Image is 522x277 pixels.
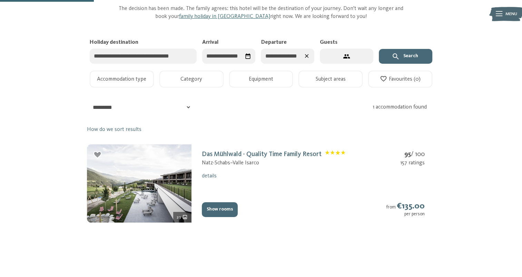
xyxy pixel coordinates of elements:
div: / 100 [400,150,425,159]
span: Holiday destination [90,40,138,45]
div: 29 more pictures [173,212,191,223]
span: Classification: 4 stars [325,150,345,159]
a: details [202,173,217,179]
button: Category [159,71,224,88]
svg: 4 guests – 1 room [343,53,350,60]
div: Select date [242,50,254,62]
button: Equipment [229,71,293,88]
button: Show rooms [202,202,238,217]
button: 4 guests – 1 room [320,49,373,64]
img: mss_renderimg.php [87,144,191,223]
div: 157 ratings [400,159,425,167]
a: Das Mühlwald - Quality Time Family ResortClassification: 4 stars [202,151,345,158]
span: Guests [320,40,337,45]
button: Subject areas [298,71,363,88]
div: Add to favourites [92,150,102,160]
div: Clear dates [301,50,312,62]
div: from [386,201,425,217]
span: Departure [261,40,286,45]
div: per person [386,212,425,217]
div: Natz-Schabs – Valle Isarco [202,159,345,167]
svg: 29 more pictures [182,214,188,220]
button: Favourites (0) [368,71,432,88]
a: How do we sort results [87,126,141,133]
span: 29 [177,214,181,220]
button: Accommodation type [90,71,154,88]
div: 1 accommodation found [373,103,434,111]
strong: €135.00 [397,202,425,211]
button: Search [379,49,432,64]
p: The decision has been made. The family agrees: this hotel will be the destination of your journey... [114,5,409,20]
strong: 95 [404,151,411,158]
span: Arrival [202,40,218,45]
a: family holiday in [GEOGRAPHIC_DATA] [179,14,270,19]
